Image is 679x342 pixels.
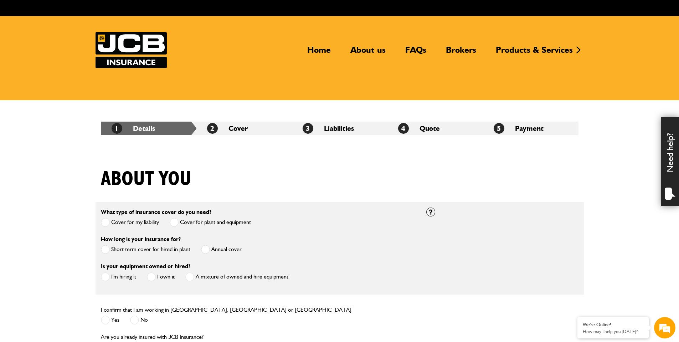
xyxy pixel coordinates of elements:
[400,45,432,61] a: FAQs
[583,329,643,334] p: How may I help you today?
[101,272,136,281] label: I'm hiring it
[101,316,119,325] label: Yes
[101,264,190,269] label: Is your equipment owned or hired?
[292,122,387,135] li: Liabilities
[661,117,679,206] div: Need help?
[207,123,218,134] span: 2
[101,122,196,135] li: Details
[387,122,483,135] li: Quote
[494,123,504,134] span: 5
[96,32,167,68] a: JCB Insurance Services
[96,32,167,68] img: JCB Insurance Services logo
[101,307,351,313] label: I confirm that I am working in [GEOGRAPHIC_DATA], [GEOGRAPHIC_DATA] or [GEOGRAPHIC_DATA]
[345,45,391,61] a: About us
[201,245,242,254] label: Annual cover
[101,218,159,227] label: Cover for my liability
[101,236,181,242] label: How long is your insurance for?
[170,218,251,227] label: Cover for plant and equipment
[302,45,336,61] a: Home
[303,123,313,134] span: 3
[101,167,191,191] h1: About you
[441,45,482,61] a: Brokers
[101,209,211,215] label: What type of insurance cover do you need?
[196,122,292,135] li: Cover
[398,123,409,134] span: 4
[490,45,578,61] a: Products & Services
[583,322,643,328] div: We're Online!
[101,245,190,254] label: Short term cover for hired in plant
[147,272,175,281] label: I own it
[483,122,578,135] li: Payment
[185,272,288,281] label: A mixture of owned and hire equipment
[101,334,204,340] label: Are you already insured with JCB Insurance?
[112,123,122,134] span: 1
[130,316,148,325] label: No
